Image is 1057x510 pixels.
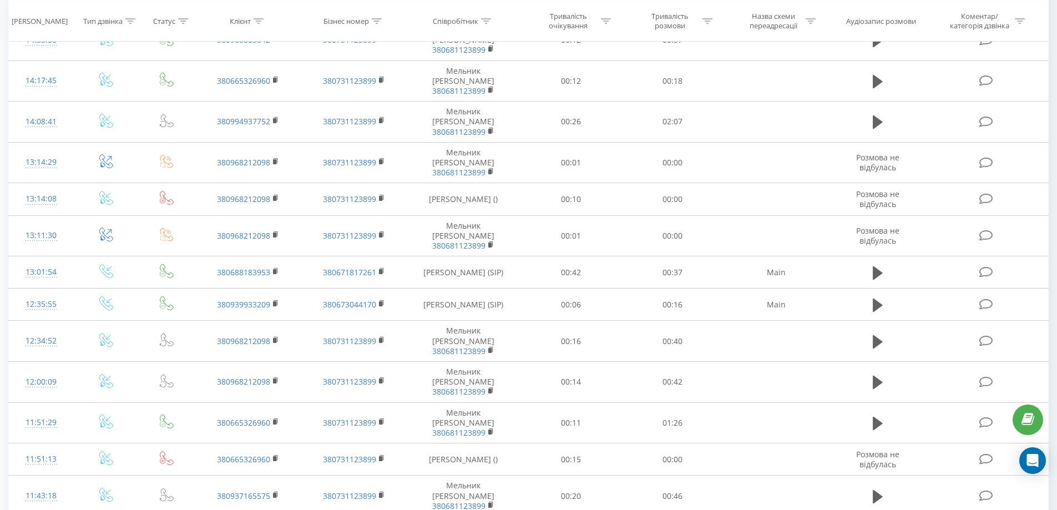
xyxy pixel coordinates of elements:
a: 380665326960 [217,75,270,86]
td: 00:00 [622,443,724,476]
td: 00:15 [520,443,622,476]
td: 00:12 [520,60,622,102]
div: 11:51:29 [20,412,63,433]
a: 380731123899 [323,75,376,86]
a: 380731123899 [323,417,376,428]
a: 380681123899 [432,127,485,137]
a: 380688183953 [217,267,270,277]
td: 00:42 [622,362,724,403]
div: 12:34:52 [20,330,63,352]
a: 380731123899 [323,194,376,204]
a: 380673044170 [323,299,376,310]
span: Розмова не відбулась [856,449,899,469]
a: 380681123899 [432,240,485,251]
div: Бізнес номер [323,16,369,26]
td: [PERSON_NAME] () [407,183,520,215]
td: 00:26 [520,102,622,143]
div: 12:00:09 [20,371,63,393]
span: Розмова не відбулась [856,189,899,209]
td: [PERSON_NAME] (SIP) [407,289,520,321]
a: 380731123899 [323,376,376,387]
a: 380968212098 [217,376,270,387]
a: 380681123899 [432,44,485,55]
td: Мельник [PERSON_NAME] [407,60,520,102]
td: Мельник [PERSON_NAME] [407,102,520,143]
a: 380665326960 [217,454,270,464]
a: 380671817261 [323,267,376,277]
div: 13:14:08 [20,188,63,210]
a: 380731123899 [323,157,376,168]
a: 380665326960 [217,417,270,428]
div: Співробітник [433,16,478,26]
td: Мельник [PERSON_NAME] [407,142,520,183]
div: 11:43:18 [20,485,63,507]
td: 00:01 [520,142,622,183]
div: 13:01:54 [20,261,63,283]
td: 00:42 [520,256,622,289]
td: 00:18 [622,60,724,102]
div: Open Intercom Messenger [1019,447,1046,474]
a: 380681123899 [432,386,485,397]
a: 380968212098 [217,230,270,241]
td: [PERSON_NAME] () [407,443,520,476]
td: 00:16 [622,289,724,321]
td: 00:16 [520,321,622,362]
div: Клієнт [230,16,251,26]
a: 380731123899 [323,230,376,241]
td: 02:07 [622,102,724,143]
td: [PERSON_NAME] (SIP) [407,256,520,289]
div: 13:11:30 [20,225,63,246]
td: 00:01 [520,215,622,256]
td: Main [723,256,828,289]
td: Мельник [PERSON_NAME] [407,402,520,443]
div: 12:35:55 [20,294,63,315]
div: 13:14:29 [20,152,63,173]
a: 380731123899 [323,336,376,346]
span: Розмова не відбулась [856,152,899,173]
div: Тривалість розмови [640,12,700,31]
a: 380968212098 [217,157,270,168]
div: Тривалість очікування [539,12,598,31]
span: Розмова не відбулась [856,225,899,246]
div: [PERSON_NAME] [12,16,68,26]
a: 380939933209 [217,299,270,310]
a: 380731123899 [323,454,376,464]
td: 00:40 [622,321,724,362]
div: Тип дзвінка [83,16,123,26]
td: 00:10 [520,183,622,215]
div: 14:08:41 [20,111,63,133]
a: 380681123899 [432,167,485,178]
a: 380731123899 [323,491,376,501]
a: 380994937752 [217,116,270,127]
td: Мельник [PERSON_NAME] [407,321,520,362]
a: 380937165575 [217,491,270,501]
div: Коментар/категорія дзвінка [947,12,1012,31]
td: 01:26 [622,402,724,443]
td: 00:00 [622,215,724,256]
a: 380968212098 [217,336,270,346]
td: 00:00 [622,142,724,183]
td: 00:06 [520,289,622,321]
td: Мельник [PERSON_NAME] [407,215,520,256]
a: 380731123899 [323,116,376,127]
div: 14:17:45 [20,70,63,92]
div: Статус [153,16,175,26]
td: 00:37 [622,256,724,289]
td: Main [723,289,828,321]
a: 380968212098 [217,194,270,204]
div: 11:51:13 [20,448,63,470]
div: Аудіозапис розмови [846,16,916,26]
a: 380681123899 [432,346,485,356]
a: 380681123899 [432,427,485,438]
a: 380681123899 [432,85,485,96]
td: 00:11 [520,402,622,443]
td: 00:00 [622,183,724,215]
td: 00:14 [520,362,622,403]
div: Назва схеми переадресації [744,12,803,31]
td: Мельник [PERSON_NAME] [407,362,520,403]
